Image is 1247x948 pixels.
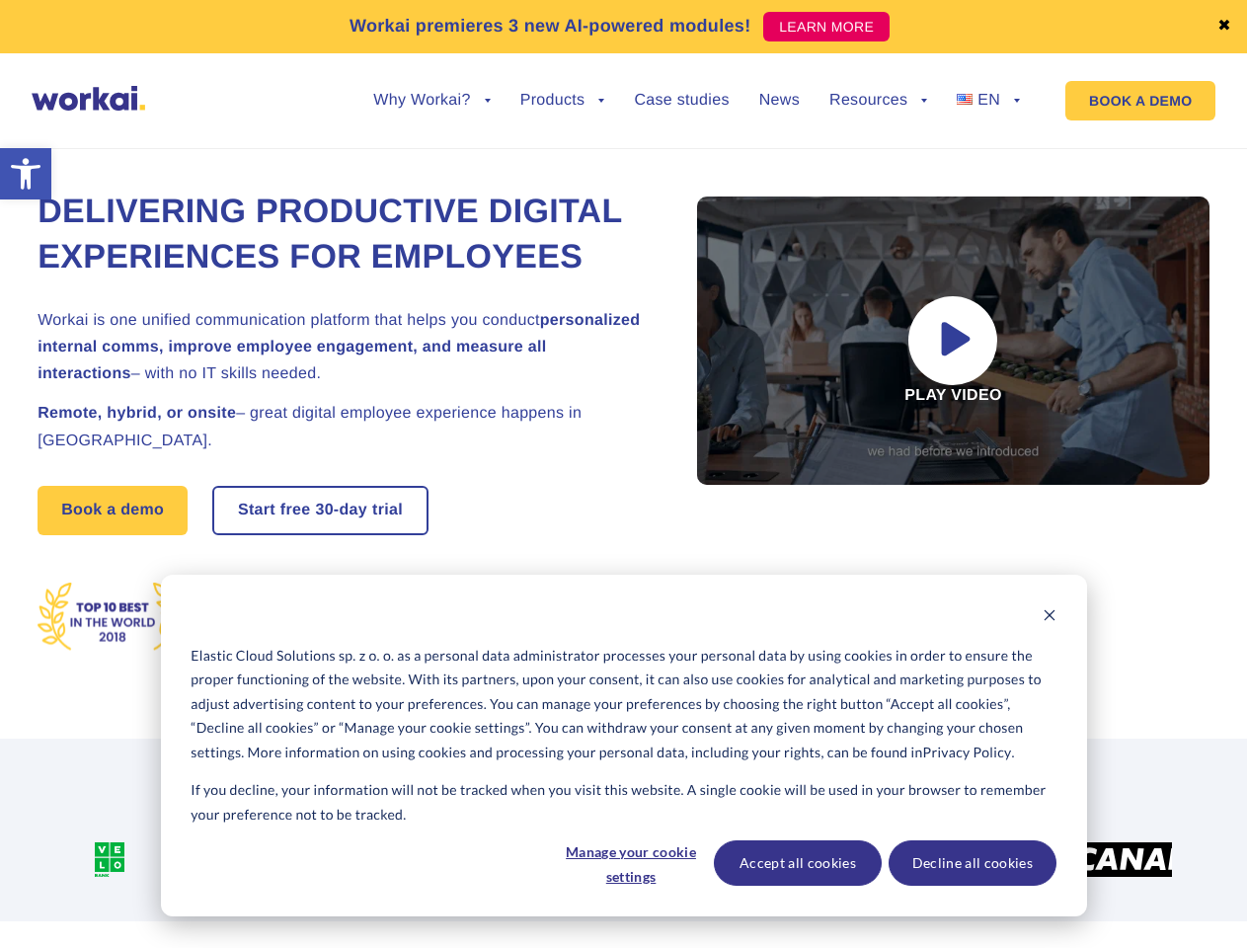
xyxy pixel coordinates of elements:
button: Dismiss cookie banner [1043,605,1056,630]
a: LEARN MORE [763,12,890,41]
h2: Workai is one unified communication platform that helps you conduct – with no IT skills needed. [38,307,650,388]
div: Cookie banner [161,575,1087,916]
a: News [759,93,800,109]
h1: Delivering Productive Digital Experiences for Employees [38,190,650,280]
a: Resources [829,93,927,109]
button: Manage your cookie settings [555,840,707,886]
a: Start free30-daytrial [214,488,427,533]
a: ✖ [1217,19,1231,35]
h2: More than 100 fast-growing enterprises trust Workai [76,783,1172,807]
p: Workai premieres 3 new AI-powered modules! [350,13,751,39]
strong: Remote, hybrid, or onsite [38,405,236,422]
a: Products [520,93,605,109]
a: Case studies [634,93,729,109]
p: Elastic Cloud Solutions sp. z o. o. as a personal data administrator processes your personal data... [191,644,1055,765]
button: Accept all cookies [714,840,882,886]
span: EN [977,92,1000,109]
a: Book a demo [38,486,188,535]
a: BOOK A DEMO [1065,81,1215,120]
a: Why Workai? [373,93,490,109]
div: Play video [697,197,1209,485]
p: If you decline, your information will not be tracked when you visit this website. A single cookie... [191,778,1055,827]
strong: personalized internal comms, improve employee engagement, and measure all interactions [38,312,640,382]
h2: – great digital employee experience happens in [GEOGRAPHIC_DATA]. [38,400,650,453]
a: Privacy Policy [923,741,1012,765]
i: 30-day [315,503,367,518]
button: Decline all cookies [889,840,1056,886]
